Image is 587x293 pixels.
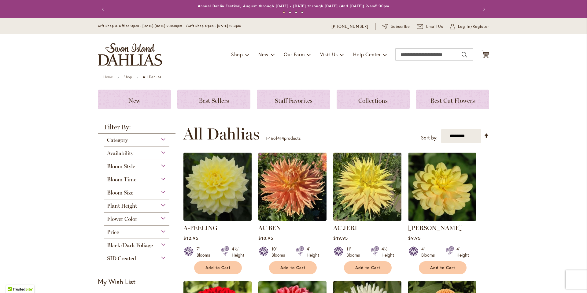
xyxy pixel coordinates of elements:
[301,11,303,13] button: 4 of 4
[307,246,319,258] div: 4' Height
[98,124,175,134] strong: Filter By:
[358,97,388,104] span: Collections
[295,11,297,13] button: 3 of 4
[183,216,252,222] a: A-Peeling
[107,229,119,236] span: Price
[416,90,489,109] a: Best Cut Flowers
[199,97,229,104] span: Best Sellers
[382,24,410,30] a: Subscribe
[344,261,392,274] button: Add to Cart
[421,246,438,258] div: 4" Blooms
[353,51,381,57] span: Help Center
[258,235,273,241] span: $10.95
[382,246,394,258] div: 4½' Height
[258,51,268,57] span: New
[346,246,364,258] div: 11" Blooms
[430,265,455,270] span: Add to Cart
[198,4,389,8] a: Annual Dahlia Festival, August through [DATE] - [DATE] through [DATE] (And [DATE]) 9-am5:30pm
[331,24,368,30] a: [PHONE_NUMBER]
[320,51,338,57] span: Visit Us
[98,277,135,286] strong: My Wish List
[417,24,444,30] a: Email Us
[280,265,305,270] span: Add to Cart
[477,3,489,15] button: Next
[183,235,198,241] span: $12.95
[269,135,273,141] span: 16
[333,224,357,232] a: AC JERI
[98,24,188,28] span: Gift Shop & Office Open - [DATE]-[DATE] 9-4:30pm /
[269,261,317,274] button: Add to Cart
[283,11,285,13] button: 1 of 4
[143,75,161,79] strong: All Dahlias
[271,246,289,258] div: 10" Blooms
[456,246,469,258] div: 4' Height
[183,125,260,143] span: All Dahlias
[103,75,113,79] a: Home
[107,189,133,196] span: Bloom Size
[107,242,153,249] span: Black/Dark Foliage
[107,150,133,157] span: Availability
[188,24,241,28] span: Gift Shop Open - [DATE] 10-3pm
[333,235,348,241] span: $19.95
[98,90,171,109] a: New
[183,224,217,232] a: A-PEELING
[107,176,136,183] span: Bloom Time
[419,261,467,274] button: Add to Cart
[337,90,410,109] a: Collections
[194,261,242,274] button: Add to Cart
[266,135,268,141] span: 1
[289,11,291,13] button: 2 of 4
[107,255,136,262] span: SID Created
[183,153,252,221] img: A-Peeling
[408,224,463,232] a: [PERSON_NAME]
[333,216,401,222] a: AC Jeri
[284,51,305,57] span: Our Farm
[258,153,327,221] img: AC BEN
[266,133,301,143] p: - of products
[408,235,420,241] span: $9.95
[107,216,137,222] span: Flower Color
[430,97,475,104] span: Best Cut Flowers
[408,153,476,221] img: AHOY MATEY
[258,224,281,232] a: AC BEN
[277,135,284,141] span: 414
[458,24,489,30] span: Log In/Register
[421,132,437,143] label: Sort by:
[107,163,135,170] span: Bloom Style
[258,216,327,222] a: AC BEN
[408,216,476,222] a: AHOY MATEY
[257,90,330,109] a: Staff Favorites
[450,24,489,30] a: Log In/Register
[98,43,162,66] a: store logo
[391,24,410,30] span: Subscribe
[197,246,214,258] div: 7" Blooms
[128,97,140,104] span: New
[107,137,128,143] span: Category
[275,97,312,104] span: Staff Favorites
[231,51,243,57] span: Shop
[98,3,110,15] button: Previous
[107,202,137,209] span: Plant Height
[177,90,250,109] a: Best Sellers
[124,75,132,79] a: Shop
[205,265,231,270] span: Add to Cart
[426,24,444,30] span: Email Us
[355,265,380,270] span: Add to Cart
[232,246,244,258] div: 4½' Height
[333,153,401,221] img: AC Jeri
